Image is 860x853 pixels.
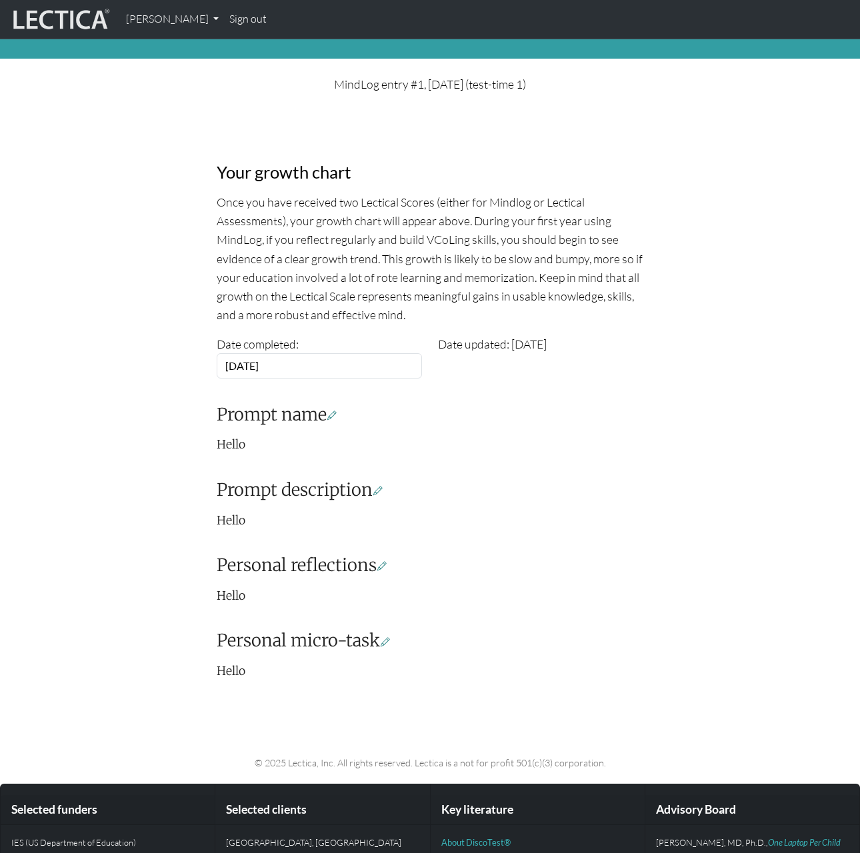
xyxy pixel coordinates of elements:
[58,755,802,770] p: © 2025 Lectica, Inc. All rights reserved. Lectica is a not for profit 501(c)(3) corporation.
[217,193,644,324] p: Once you have received two Lectical Scores (either for Mindlog or Lectical Assessments), your gro...
[645,795,859,825] div: Advisory Board
[215,795,429,825] div: Selected clients
[217,662,644,680] p: Hello
[11,836,204,849] p: IES (US Department of Education)
[217,480,644,500] h3: Prompt description
[217,335,299,353] label: Date completed:
[217,586,644,605] p: Hello
[217,511,644,530] p: Hello
[224,5,272,33] a: Sign out
[226,836,419,849] p: [GEOGRAPHIC_DATA], [GEOGRAPHIC_DATA]
[217,435,644,454] p: Hello
[441,837,511,848] a: About DiscoTest®
[430,335,652,379] div: Date updated: [DATE]
[217,555,644,576] h3: Personal reflections
[217,162,644,183] h3: Your growth chart
[656,836,849,849] p: [PERSON_NAME], MD, Ph.D.,
[217,630,644,651] h3: Personal micro-task
[121,5,224,33] a: [PERSON_NAME]
[1,795,215,825] div: Selected funders
[10,7,110,32] img: lecticalive
[217,75,644,93] p: MindLog entry #1, [DATE] (test-time 1)
[217,405,644,425] h3: Prompt name
[431,795,645,825] div: Key literature
[768,837,841,848] a: One Laptop Per Child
